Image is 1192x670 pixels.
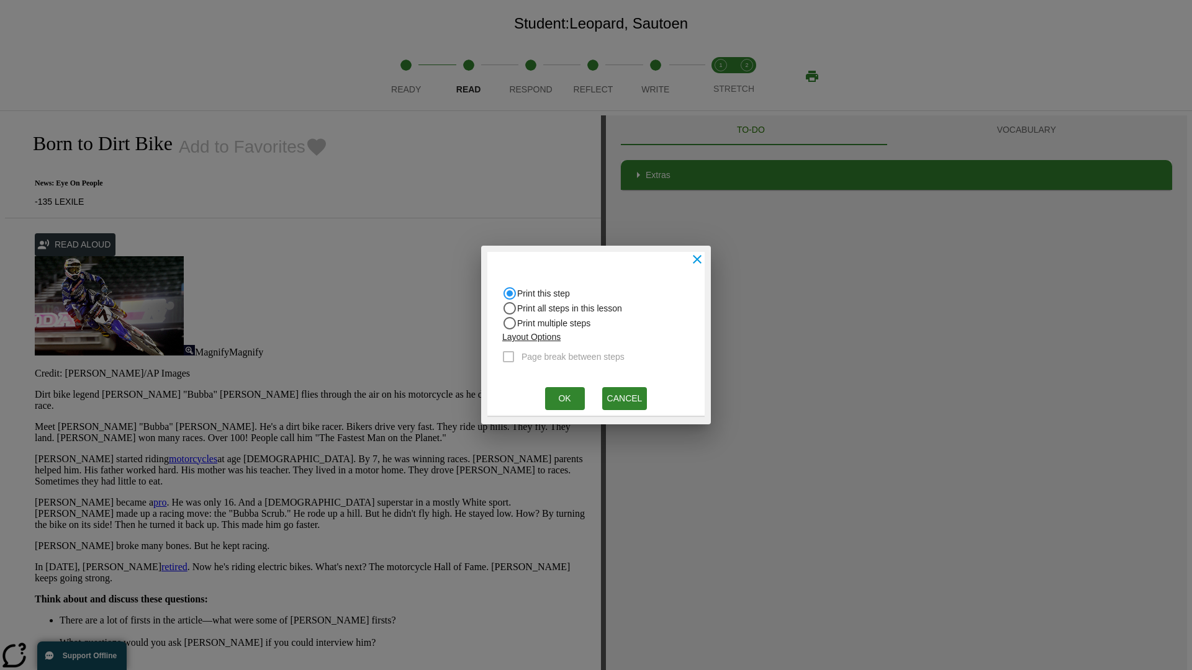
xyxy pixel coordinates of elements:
[545,387,585,410] button: Ok, Will open in new browser window or tab
[517,302,622,315] span: Print all steps in this lesson
[521,351,625,364] span: Page break between steps
[517,317,590,330] span: Print multiple steps
[602,387,648,410] button: Cancel
[502,331,634,344] p: Layout Options
[517,287,570,300] span: Print this step
[684,246,711,273] button: close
